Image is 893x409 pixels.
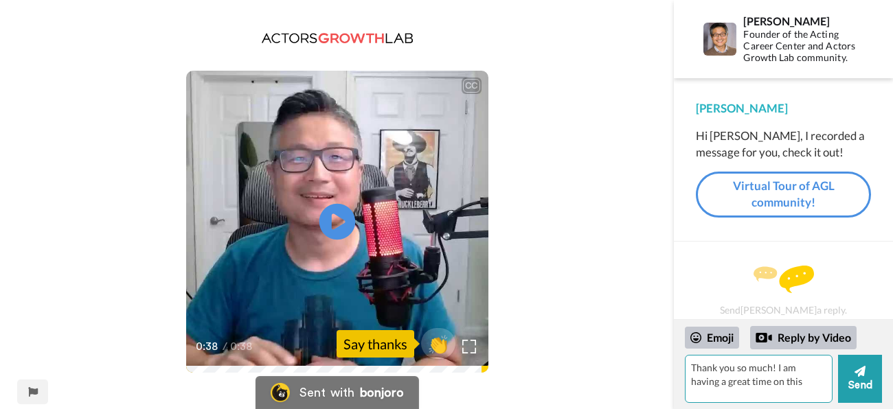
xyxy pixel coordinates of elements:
span: / [223,338,227,355]
div: Reply by Video [756,329,772,346]
button: Send [838,355,882,403]
span: 0:38 [230,338,254,355]
button: 👏 [421,328,455,359]
span: 👏 [421,333,455,355]
img: ddb7bb12-6ce2-4fa8-baf4-e435779ce19a [262,33,413,44]
div: Send [PERSON_NAME] a reply. [692,266,874,316]
div: Reply by Video [750,326,857,349]
div: Founder of the Acting Career Center and Actors Growth Lab community. [743,29,856,63]
textarea: Thank you so much! I am having a great time on this [685,355,833,403]
div: Emoji [685,327,739,349]
span: 0:38 [196,338,220,355]
img: Bonjoro Logo [271,383,290,402]
div: Hi [PERSON_NAME], I recorded a message for you, check it out! [696,128,871,161]
div: CC [463,79,480,93]
img: Profile Image [703,23,736,56]
a: Virtual Tour of AGL community! [696,172,871,218]
div: bonjoro [360,386,404,399]
img: message.svg [754,266,814,293]
div: Say thanks [337,330,414,358]
a: Bonjoro LogoSent withbonjoro [256,376,419,409]
div: Sent with [299,386,354,399]
img: Full screen [462,340,476,353]
div: [PERSON_NAME] [743,14,856,27]
div: [PERSON_NAME] [696,100,871,117]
